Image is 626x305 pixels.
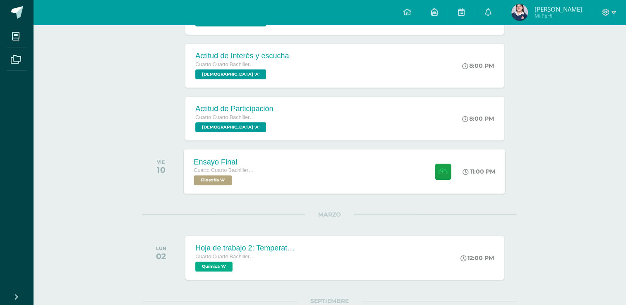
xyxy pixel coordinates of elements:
[195,62,257,67] span: Cuarto Cuarto Bachillerato en Ciencias y Letras con Orientación en Computación
[462,62,494,69] div: 8:00 PM
[305,211,354,218] span: MARZO
[156,251,166,261] div: 02
[195,122,266,132] span: Evangelización 'A'
[463,168,496,175] div: 11:00 PM
[195,262,233,272] span: Química 'A'
[194,167,257,173] span: Cuarto Cuarto Bachillerato en Ciencias y Letras con Orientación en Computación
[195,114,257,120] span: Cuarto Cuarto Bachillerato en Ciencias y Letras con Orientación en Computación
[195,254,257,260] span: Cuarto Cuarto Bachillerato en Ciencias y Letras con Orientación en Computación
[194,157,257,166] div: Ensayo Final
[511,4,528,21] img: 4b1dc149380fb1920df637ae2a08d31d.png
[156,245,166,251] div: LUN
[157,165,165,175] div: 10
[195,52,289,60] div: Actitud de Interés y escucha
[195,244,295,253] div: Hoja de trabajo 2: Temperatura
[534,12,582,19] span: Mi Perfil
[461,254,494,262] div: 12:00 PM
[462,115,494,122] div: 8:00 PM
[195,105,273,113] div: Actitud de Participación
[297,297,362,305] span: SEPTIEMBRE
[534,5,582,13] span: [PERSON_NAME]
[194,175,232,185] span: Filosofía 'A'
[195,69,266,79] span: Evangelización 'A'
[157,159,165,165] div: VIE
